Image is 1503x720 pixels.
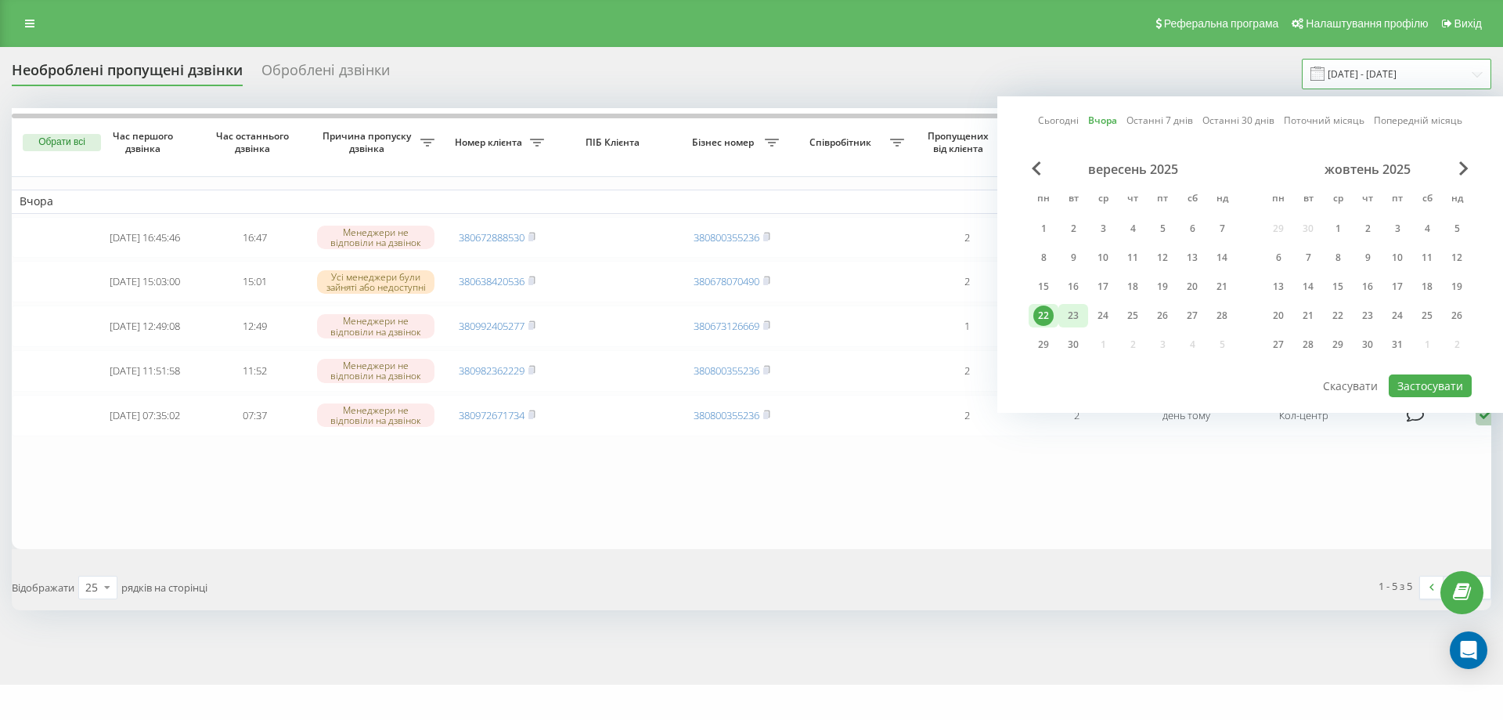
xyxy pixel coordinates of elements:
abbr: п’ятниця [1386,188,1409,212]
div: 23 [1063,306,1083,326]
div: 18 [1417,277,1437,297]
button: Застосувати [1389,374,1472,397]
a: 380992405277 [459,319,524,333]
td: [DATE] 16:45:46 [90,217,200,259]
div: 6 [1182,219,1202,239]
span: Реферальна програма [1164,17,1279,30]
div: чт 9 жовт 2025 р. [1353,246,1382,270]
div: нд 7 вер 2025 р. [1207,217,1237,241]
div: пт 10 жовт 2025 р. [1382,246,1412,270]
div: 8 [1033,248,1054,268]
abbr: понеділок [1032,188,1055,212]
span: Час першого дзвінка [103,130,187,154]
div: 18 [1123,277,1143,297]
a: Попередній місяць [1374,113,1462,128]
div: вт 28 жовт 2025 р. [1293,333,1323,356]
div: 11 [1417,248,1437,268]
div: 15 [1033,277,1054,297]
div: Необроблені пропущені дзвінки [12,62,243,86]
div: 20 [1268,306,1289,326]
div: 21 [1212,277,1232,297]
div: Менеджери не відповіли на дзвінок [317,403,434,427]
td: 2 [1022,395,1131,436]
div: 3 [1387,219,1407,239]
abbr: середа [1326,188,1350,212]
abbr: субота [1180,188,1204,212]
div: Open Intercom Messenger [1450,631,1487,669]
div: пн 6 жовт 2025 р. [1263,246,1293,270]
a: Сьогодні [1038,113,1079,128]
div: сб 13 вер 2025 р. [1177,246,1207,270]
div: сб 25 жовт 2025 р. [1412,304,1442,327]
div: ср 1 жовт 2025 р. [1323,217,1353,241]
div: Оброблені дзвінки [261,62,390,86]
div: 1 - 5 з 5 [1379,578,1412,594]
span: Причина пропуску дзвінка [317,130,420,154]
div: чт 16 жовт 2025 р. [1353,275,1382,298]
div: чт 11 вер 2025 р. [1118,246,1148,270]
div: 12 [1152,248,1173,268]
div: 27 [1182,306,1202,326]
div: 21 [1298,306,1318,326]
div: 16 [1357,277,1378,297]
div: 22 [1328,306,1348,326]
td: [DATE] 12:49:08 [90,306,200,347]
a: 380800355236 [694,230,759,244]
div: пт 19 вер 2025 р. [1148,275,1177,298]
div: пт 5 вер 2025 р. [1148,217,1177,241]
div: вт 23 вер 2025 р. [1058,304,1088,327]
div: 4 [1123,219,1143,239]
span: Відображати [12,581,74,595]
div: 13 [1268,277,1289,297]
div: жовтень 2025 [1263,161,1472,177]
abbr: середа [1091,188,1115,212]
div: сб 11 жовт 2025 р. [1412,246,1442,270]
a: 380800355236 [694,364,759,378]
div: вт 16 вер 2025 р. [1058,275,1088,298]
div: вт 2 вер 2025 р. [1058,217,1088,241]
span: Співробітник [795,136,890,149]
td: 2 [912,261,1022,302]
div: Менеджери не відповіли на дзвінок [317,359,434,382]
span: рядків на сторінці [121,581,207,595]
div: 4 [1417,219,1437,239]
div: сб 6 вер 2025 р. [1177,217,1207,241]
td: 2 [912,217,1022,259]
span: Next Month [1459,161,1469,175]
div: вт 14 жовт 2025 р. [1293,275,1323,298]
button: Обрати всі [23,134,101,151]
div: 6 [1268,248,1289,268]
div: 27 [1268,335,1289,355]
div: пт 31 жовт 2025 р. [1382,333,1412,356]
div: ср 24 вер 2025 р. [1088,304,1118,327]
abbr: вівторок [1296,188,1320,212]
div: 2 [1357,219,1378,239]
div: сб 20 вер 2025 р. [1177,275,1207,298]
div: 8 [1328,248,1348,268]
div: ср 17 вер 2025 р. [1088,275,1118,298]
div: вт 21 жовт 2025 р. [1293,304,1323,327]
div: 9 [1357,248,1378,268]
a: Вчора [1088,113,1117,128]
div: 16 [1063,277,1083,297]
span: Вихід [1454,17,1482,30]
span: Пропущених від клієнта [920,130,1000,154]
div: 22 [1033,306,1054,326]
div: нд 14 вер 2025 р. [1207,246,1237,270]
div: ср 3 вер 2025 р. [1088,217,1118,241]
button: Скасувати [1314,374,1386,397]
div: чт 30 жовт 2025 р. [1353,333,1382,356]
div: 11 [1123,248,1143,268]
div: вт 30 вер 2025 р. [1058,333,1088,356]
div: 24 [1387,306,1407,326]
div: 3 [1093,219,1113,239]
div: нд 21 вер 2025 р. [1207,275,1237,298]
span: Previous Month [1032,161,1041,175]
div: 19 [1152,277,1173,297]
div: 31 [1387,335,1407,355]
span: ПІБ Клієнта [565,136,664,149]
div: 19 [1447,277,1467,297]
div: сб 27 вер 2025 р. [1177,304,1207,327]
div: ср 10 вер 2025 р. [1088,246,1118,270]
div: ср 22 жовт 2025 р. [1323,304,1353,327]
